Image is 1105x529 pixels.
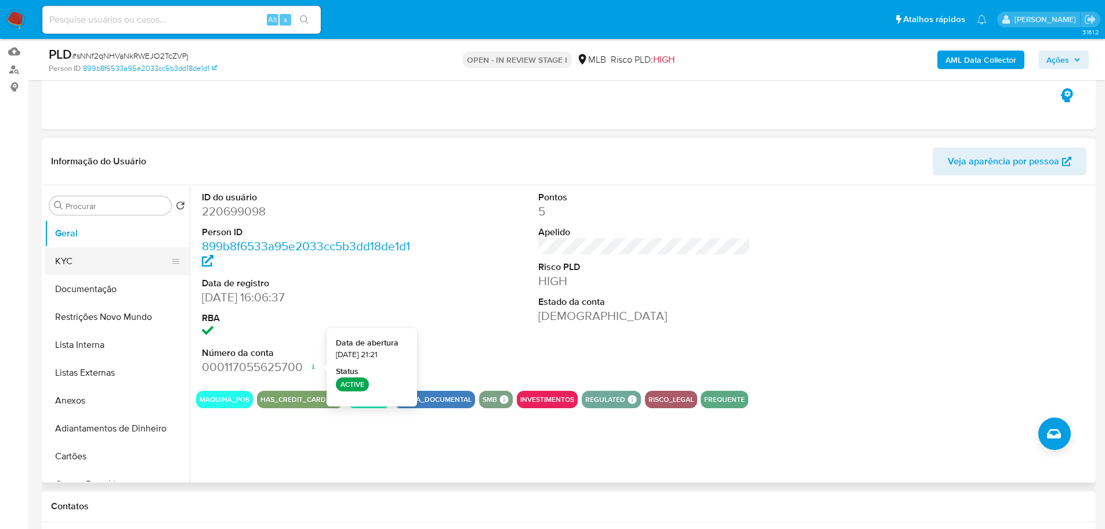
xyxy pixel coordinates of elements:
[45,415,190,442] button: Adiantamentos de Dinheiro
[202,237,410,271] a: 899b8f6533a95e2033cc5b3dd18de1d1
[202,226,415,239] dt: Person ID
[49,45,72,63] b: PLD
[51,501,1086,512] h1: Contatos
[336,377,369,391] p: ACTIVE
[937,51,1024,69] button: AML Data Collector
[202,191,415,204] dt: ID do usuário
[538,308,751,324] dd: [DEMOGRAPHIC_DATA]
[83,63,217,74] a: 899b8f6533a95e2033cc5b3dd18de1d1
[202,312,415,325] dt: RBA
[1046,51,1069,69] span: Ações
[202,203,415,219] dd: 220699098
[45,442,190,470] button: Cartões
[45,303,190,331] button: Restrições Novo Mundo
[1084,13,1096,26] a: Sair
[538,261,751,274] dt: Risco PLD
[462,52,572,68] p: OPEN - IN REVIEW STAGE I
[202,277,415,290] dt: Data de registro
[336,366,358,377] strong: Status
[653,53,675,66] span: HIGH
[49,63,81,74] b: Person ID
[45,387,190,415] button: Anexos
[948,147,1059,175] span: Veja aparência por pessoa
[45,359,190,387] button: Listas Externas
[202,347,415,359] dt: Número da conta
[977,15,987,24] a: Notificações
[577,53,606,66] div: MLB
[202,289,415,305] dd: [DATE] 16:06:37
[336,349,378,361] span: [DATE] 21:21
[42,12,321,27] input: Pesquise usuários ou casos...
[538,191,751,204] dt: Pontos
[45,247,180,275] button: KYC
[45,275,190,303] button: Documentação
[538,296,751,308] dt: Estado da conta
[268,14,277,25] span: Alt
[66,201,166,211] input: Procurar
[933,147,1086,175] button: Veja aparência por pessoa
[1015,14,1080,25] p: lucas.portella@mercadolivre.com
[1082,27,1099,37] span: 3.161.2
[903,13,965,26] span: Atalhos rápidos
[538,226,751,239] dt: Apelido
[72,50,189,62] span: # sNNf2qNHVaNkRWEJO2TcZVPj
[284,14,287,25] span: s
[1038,51,1089,69] button: Ações
[51,156,146,167] h1: Informação do Usuário
[336,337,398,349] strong: Data de abertura
[45,470,190,498] button: Contas Bancárias
[176,201,185,214] button: Retornar ao pedido padrão
[45,331,190,359] button: Lista Interna
[202,359,415,375] dd: 000117055625700
[292,12,316,28] button: search-icon
[45,219,190,247] button: Geral
[54,201,63,210] button: Procurar
[538,203,751,219] dd: 5
[611,53,675,66] span: Risco PLD:
[538,273,751,289] dd: HIGH
[945,51,1016,69] b: AML Data Collector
